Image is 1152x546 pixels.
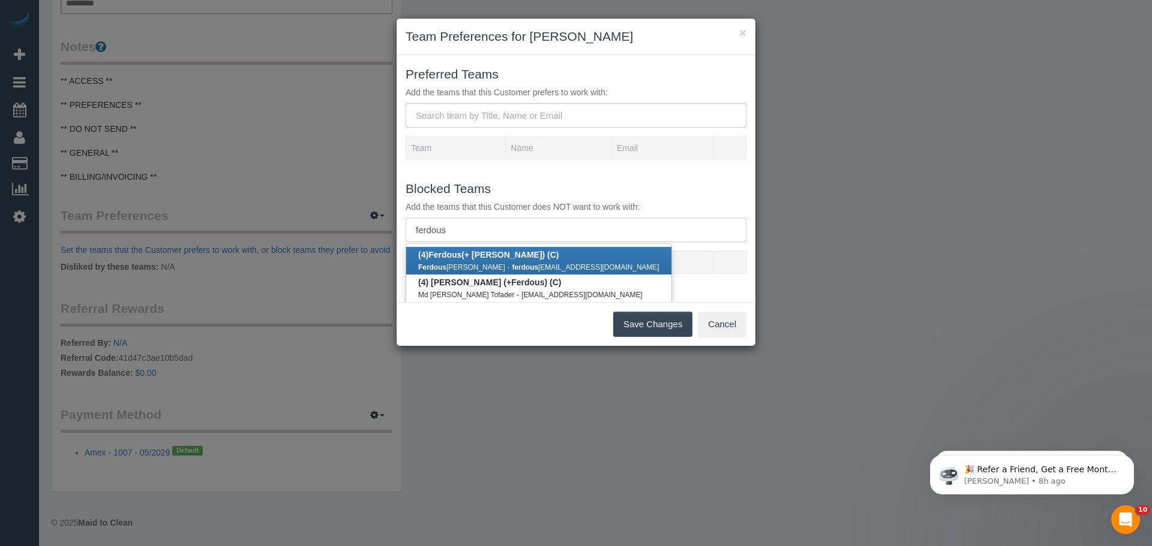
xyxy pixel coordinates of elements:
[508,263,510,272] small: -
[406,201,746,213] p: Add the teams that this Customer does NOT want to work with:
[698,312,746,337] button: Cancel
[418,250,559,260] b: (4) (+ [PERSON_NAME]) (C)
[406,218,746,242] input: Search team by Title, Name or Email
[912,430,1152,514] iframe: Intercom notifications message
[1111,505,1140,534] iframe: Intercom live chat
[406,274,671,302] a: (4) [PERSON_NAME] (+Ferdous) (C) Md [PERSON_NAME] Tofader - [EMAIL_ADDRESS][DOMAIN_NAME]
[406,182,746,195] h3: Blocked Teams
[406,28,746,46] h3: Team Preferences for [PERSON_NAME]
[418,263,505,272] small: [PERSON_NAME]
[428,250,461,260] strong: Ferdous
[406,103,746,128] input: Search team by Title, Name or Email
[611,137,713,159] th: Email
[406,247,671,274] a: (4)Ferdous(+ [PERSON_NAME]) (C) Ferdous[PERSON_NAME] - ferdous[EMAIL_ADDRESS][DOMAIN_NAME]
[512,263,659,272] small: [EMAIL_ADDRESS][DOMAIN_NAME]
[406,67,746,81] h3: Preferred Teams
[511,277,544,287] strong: Ferdous
[397,19,755,346] sui-modal: Team Preferences for Pratick Shanghvi
[521,291,643,299] small: [EMAIL_ADDRESS][DOMAIN_NAME]
[406,86,746,98] p: Add the teams that this Customer prefers to work with:
[418,291,514,299] small: Md [PERSON_NAME] Tofader
[418,263,446,272] strong: Ferdous
[506,137,612,159] th: Name
[418,277,561,287] b: (4) [PERSON_NAME] (+ ) (C)
[512,263,538,272] strong: ferdous
[517,291,519,299] small: -
[406,137,506,159] th: Team
[739,26,746,39] button: ×
[613,312,692,337] button: Save Changes
[1136,505,1150,515] span: 10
